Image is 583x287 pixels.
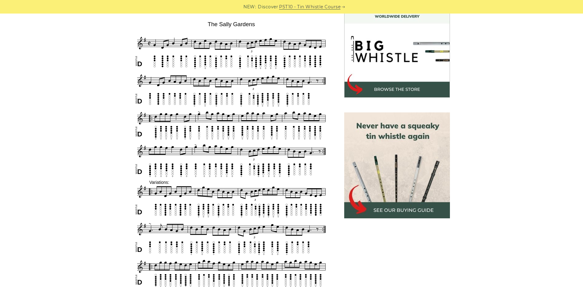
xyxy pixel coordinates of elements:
[344,112,450,218] img: tin whistle buying guide
[243,3,256,10] span: NEW:
[258,3,278,10] span: Discover
[279,3,341,10] a: PST10 - Tin Whistle Course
